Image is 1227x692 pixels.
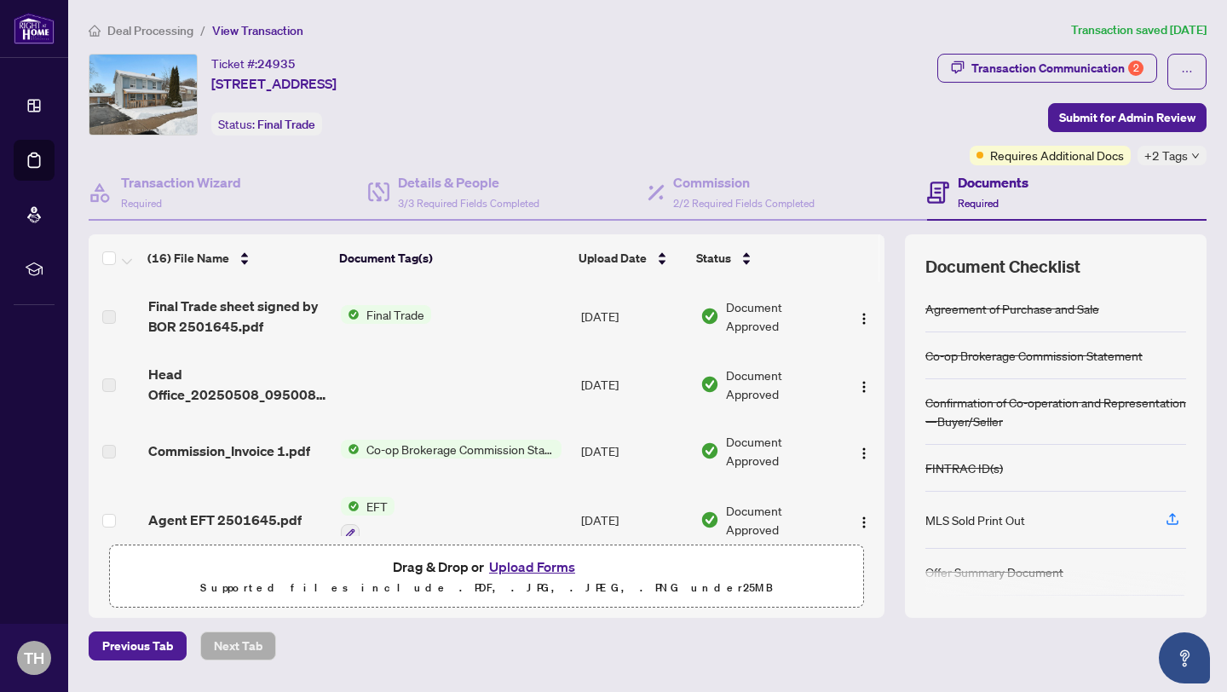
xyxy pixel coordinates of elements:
span: Document Approved [726,432,836,470]
img: logo [14,13,55,44]
span: Upload Date [579,249,647,268]
div: Status: [211,112,322,136]
span: Head Office_20250508_095008.pdf [148,364,327,405]
span: Requires Additional Docs [990,146,1124,164]
span: Document Approved [726,366,836,403]
span: Co-op Brokerage Commission Statement [360,440,562,458]
td: [DATE] [574,483,694,556]
h4: Documents [958,172,1028,193]
img: Logo [857,312,871,326]
span: Final Trade [257,117,315,132]
button: Status IconEFT [341,497,395,543]
div: Agreement of Purchase and Sale [925,299,1099,318]
div: Transaction Communication [971,55,1143,82]
button: Transaction Communication2 [937,54,1157,83]
span: Required [958,197,999,210]
span: Drag & Drop or [393,556,580,578]
img: Status Icon [341,440,360,458]
span: 3/3 Required Fields Completed [398,197,539,210]
img: Document Status [700,441,719,460]
span: home [89,25,101,37]
button: Logo [850,506,878,533]
span: Final Trade [360,305,431,324]
span: Final Trade sheet signed by BOR 2501645.pdf [148,296,327,337]
button: Submit for Admin Review [1048,103,1207,132]
h4: Commission [673,172,815,193]
span: 24935 [257,56,296,72]
div: Confirmation of Co-operation and Representation—Buyer/Seller [925,393,1186,430]
td: [DATE] [574,418,694,483]
button: Previous Tab [89,631,187,660]
img: Status Icon [341,305,360,324]
span: Previous Tab [102,632,173,660]
span: 2/2 Required Fields Completed [673,197,815,210]
h4: Details & People [398,172,539,193]
button: Logo [850,371,878,398]
button: Next Tab [200,631,276,660]
span: Commission_Invoice 1.pdf [148,441,310,461]
span: Required [121,197,162,210]
span: [STREET_ADDRESS] [211,73,337,94]
img: Logo [857,516,871,529]
span: Submit for Admin Review [1059,104,1195,131]
p: Supported files include .PDF, .JPG, .JPEG, .PNG under 25 MB [120,578,853,598]
div: FINTRAC ID(s) [925,458,1003,477]
div: Co-op Brokerage Commission Statement [925,346,1143,365]
img: Logo [857,380,871,394]
span: Agent EFT 2501645.pdf [148,510,302,530]
img: Document Status [700,307,719,326]
span: Status [696,249,731,268]
span: (16) File Name [147,249,229,268]
span: Document Approved [726,501,836,539]
img: Document Status [700,510,719,529]
span: Document Approved [726,297,836,335]
th: Upload Date [572,234,690,282]
button: Logo [850,437,878,464]
th: Status [689,234,838,282]
span: TH [24,646,44,670]
button: Open asap [1159,632,1210,683]
span: Drag & Drop orUpload FormsSupported files include .PDF, .JPG, .JPEG, .PNG under25MB [110,545,863,608]
th: Document Tag(s) [332,234,572,282]
img: Logo [857,447,871,460]
button: Status IconFinal Trade [341,305,431,324]
div: Ticket #: [211,54,296,73]
button: Logo [850,303,878,330]
td: [DATE] [574,350,694,418]
img: Document Status [700,375,719,394]
span: ellipsis [1181,66,1193,78]
span: +2 Tags [1144,146,1188,165]
img: IMG-E11970327_1.jpg [89,55,197,135]
article: Transaction saved [DATE] [1071,20,1207,40]
h4: Transaction Wizard [121,172,241,193]
span: EFT [360,497,395,516]
span: Deal Processing [107,23,193,38]
span: Document Checklist [925,255,1080,279]
td: [DATE] [574,282,694,350]
th: (16) File Name [141,234,332,282]
button: Upload Forms [484,556,580,578]
span: down [1191,152,1200,160]
img: Status Icon [341,497,360,516]
span: View Transaction [212,23,303,38]
div: Offer Summary Document [925,562,1063,581]
div: 2 [1128,61,1143,76]
button: Status IconCo-op Brokerage Commission Statement [341,440,562,458]
div: MLS Sold Print Out [925,510,1025,529]
li: / [200,20,205,40]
